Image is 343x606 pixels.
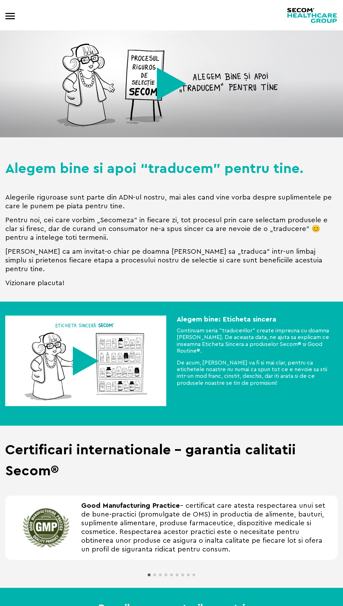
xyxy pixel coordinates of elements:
[5,11,15,19] button: Toggle navigation
[5,496,338,560] div: 2 / 11
[81,502,180,509] strong: Good Manufacturing Practice
[177,327,338,360] p: Continuam seria "traducerilor" create impreuna cu doamna [PERSON_NAME]. De aceasta data, ne ajuta...
[81,502,332,554] p: – certificat care atesta respectarea unui set de bune-practici (promulgate de OMS) in productia d...
[177,360,338,387] p: De acum, [PERSON_NAME] va fi si mai clar, pentru ca etichetele noastre nu numai ca spun tot ce e ...
[5,247,338,279] p: [PERSON_NAME] ca am invitat-o chiar pe doamna [PERSON_NAME] sa „traduca” intr-un limbaj simplu si...
[5,216,338,247] p: Pentru noi, cei care vorbim „Secomeza” in fiecare zi, tot procesul prin care selectam produsele e...
[177,316,276,323] strong: Alegem bine: Eticheta sincera
[5,158,338,179] h1: Alegem bine si apoi “traducem” pentru tine.
[5,193,338,216] p: Alegerile riguroase sunt parte din ADN-ul nostru, mai ales cand vine vorba despre suplimentele pe...
[5,443,296,478] strong: Certificari internationale - garantia calitatii Secom®
[23,508,70,548] img: gmp.png
[5,279,338,288] p: Vizionare placuta!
